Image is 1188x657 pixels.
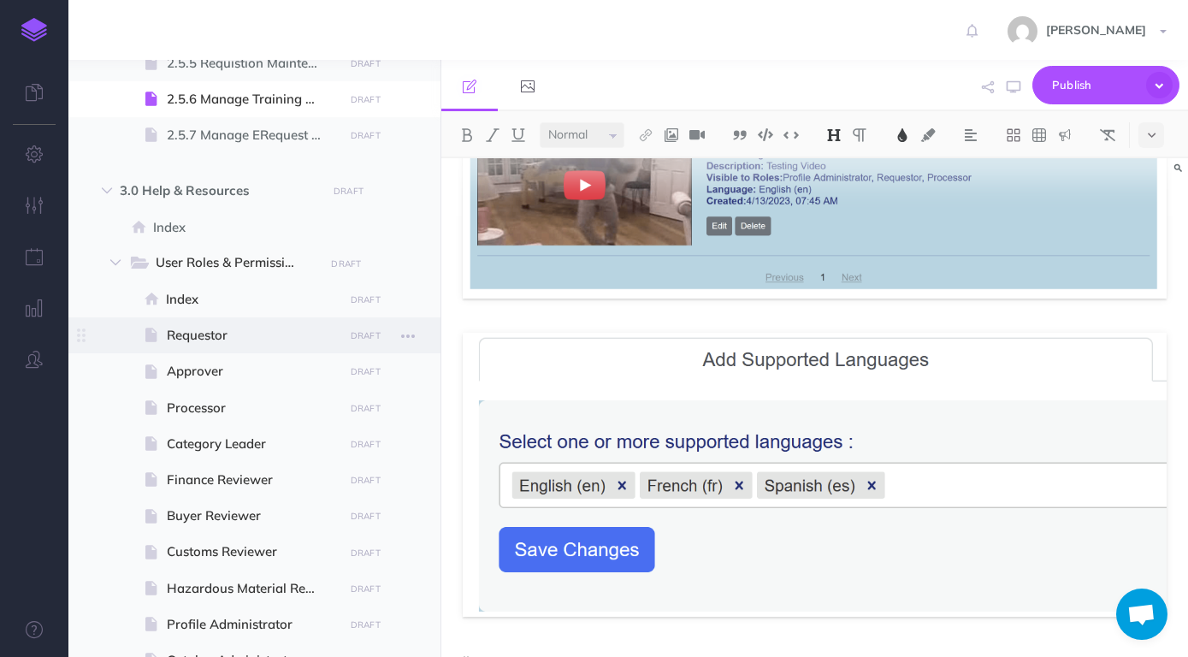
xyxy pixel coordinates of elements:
[1008,16,1037,46] img: 743f3ee6f9f80ed2ad13fd650e81ed88.jpg
[351,475,381,486] small: DRAFT
[344,471,387,490] button: DRAFT
[153,217,338,238] span: Index
[351,547,381,559] small: DRAFT
[463,33,1167,299] img: eIwSTqinj2hmhF4Ekdhm.png
[1100,128,1115,142] img: Clear styles button
[351,583,381,595] small: DRAFT
[344,399,387,418] button: DRAFT
[459,128,475,142] img: Bold button
[351,94,381,105] small: DRAFT
[167,361,338,382] span: Approver
[826,128,842,142] img: Headings dropdown button
[344,435,387,454] button: DRAFT
[344,326,387,346] button: DRAFT
[167,125,338,145] span: 2.5.7 Manage ERequest Upload Template
[344,506,387,526] button: DRAFT
[511,128,526,142] img: Underline button
[351,403,381,414] small: DRAFT
[1057,128,1073,142] img: Callout dropdown menu button
[167,53,338,74] span: 2.5.5 Requistion Maintenance
[783,128,799,141] img: Inline code button
[344,54,387,74] button: DRAFT
[758,128,773,141] img: Code block button
[167,398,338,418] span: Processor
[963,128,978,142] img: Alignment dropdown menu button
[167,578,338,599] span: Hazardous Material Rewiewer
[344,579,387,599] button: DRAFT
[167,614,338,635] span: Profile Administrator
[351,619,381,630] small: DRAFT
[167,325,338,346] span: Requestor
[351,330,381,341] small: DRAFT
[167,506,338,526] span: Buyer Reviewer
[328,181,370,201] button: DRAFT
[344,615,387,635] button: DRAFT
[351,294,381,305] small: DRAFT
[344,90,387,109] button: DRAFT
[167,542,338,562] span: Customs Reviewer
[334,186,363,197] small: DRAFT
[1116,589,1167,640] a: Open chat
[895,128,910,142] img: Text color button
[167,89,338,109] span: 2.5.6 Manage Training Videos
[331,258,361,269] small: DRAFT
[1032,66,1179,104] button: Publish
[689,128,705,142] img: Add video button
[638,128,653,142] img: Link button
[852,128,867,142] img: Paragraph button
[325,254,368,274] button: DRAFT
[120,181,316,201] span: 3.0 Help & Resources
[1052,72,1138,98] span: Publish
[344,543,387,563] button: DRAFT
[167,470,338,490] span: Finance Reviewer
[1031,128,1047,142] img: Create table button
[351,439,381,450] small: DRAFT
[732,128,748,142] img: Blockquote button
[920,128,936,142] img: Text background color button
[21,18,47,42] img: logo-mark.svg
[344,290,387,310] button: DRAFT
[351,511,381,522] small: DRAFT
[485,128,500,142] img: Italic button
[166,289,338,310] span: Index
[344,362,387,382] button: DRAFT
[351,366,381,377] small: DRAFT
[167,434,338,454] span: Category Leader
[463,333,1167,617] img: jVNKx0gA3Vvv3VHIOvHc.png
[664,128,679,142] img: Add image button
[1037,22,1155,38] span: [PERSON_NAME]
[351,130,381,141] small: DRAFT
[344,126,387,145] button: DRAFT
[351,58,381,69] small: DRAFT
[156,252,312,275] span: User Roles & Permissions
